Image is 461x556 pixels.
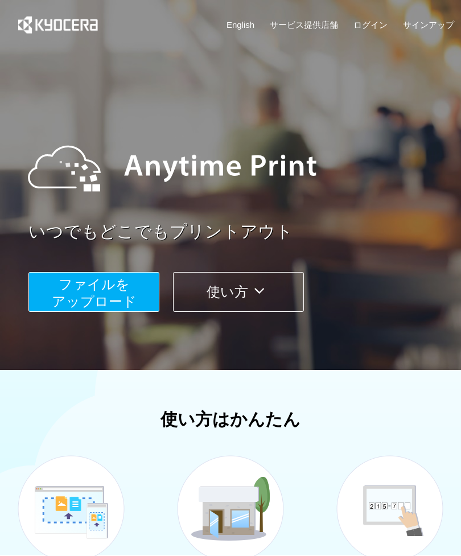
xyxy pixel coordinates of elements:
[28,220,461,244] a: いつでもどこでもプリントアウト
[353,19,388,31] a: ログイン
[227,19,254,31] a: English
[403,19,454,31] a: サインアップ
[173,272,304,312] button: 使い方
[28,272,159,312] button: ファイルを​​アップロード
[270,19,338,31] a: サービス提供店舗
[52,277,137,309] span: ファイルを ​​アップロード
